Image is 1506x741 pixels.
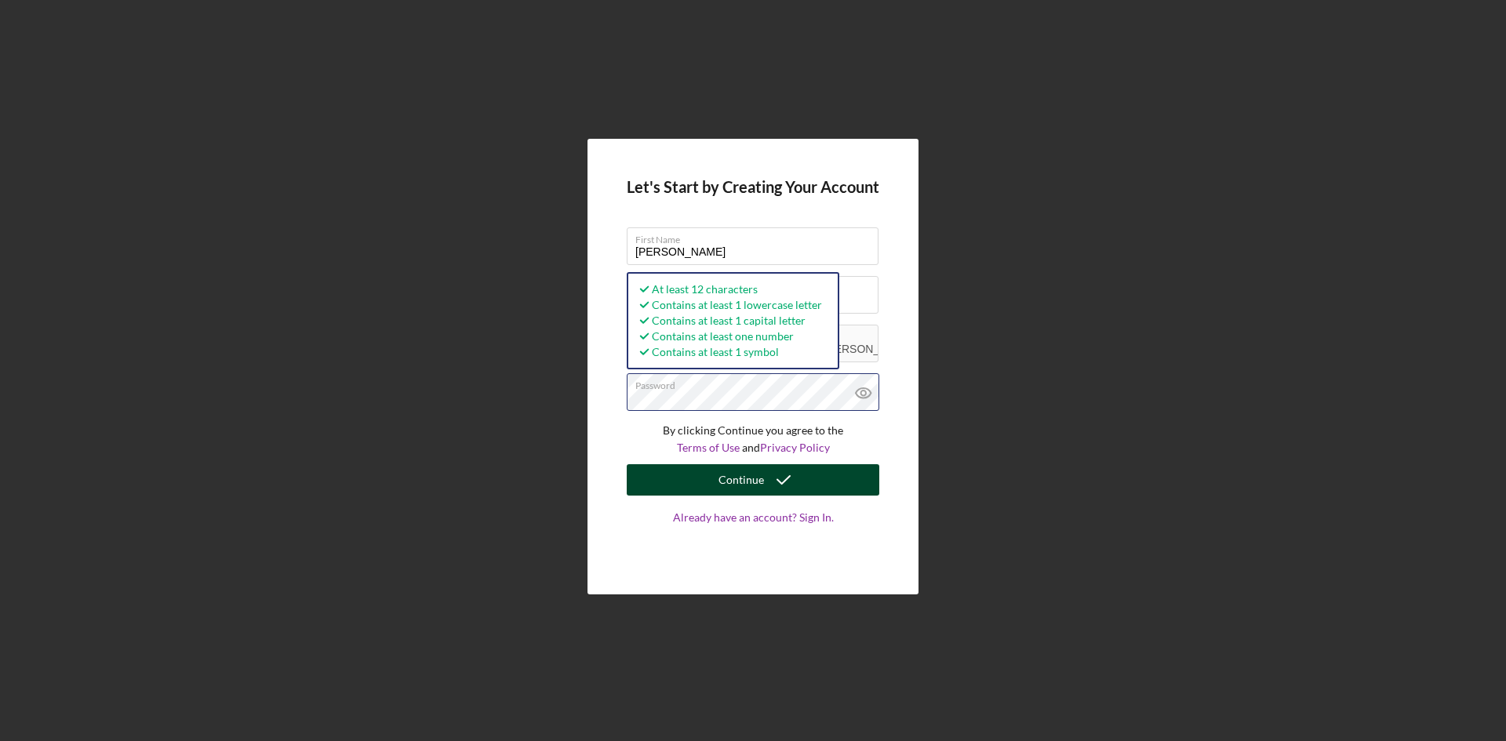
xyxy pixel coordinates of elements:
div: At least 12 characters [636,282,822,297]
label: Password [635,374,878,391]
div: Contains at least one number [636,329,822,344]
a: Terms of Use [677,441,740,454]
a: Already have an account? Sign In. [627,511,879,555]
p: By clicking Continue you agree to the and [627,422,879,457]
div: Contains at least 1 lowercase letter [636,297,822,313]
label: First Name [635,228,878,245]
div: Continue [718,464,764,496]
div: Contains at least 1 capital letter [636,313,822,329]
div: Contains at least 1 symbol [636,344,822,360]
a: Privacy Policy [760,441,830,454]
h4: Let's Start by Creating Your Account [627,178,879,196]
button: Continue [627,464,879,496]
